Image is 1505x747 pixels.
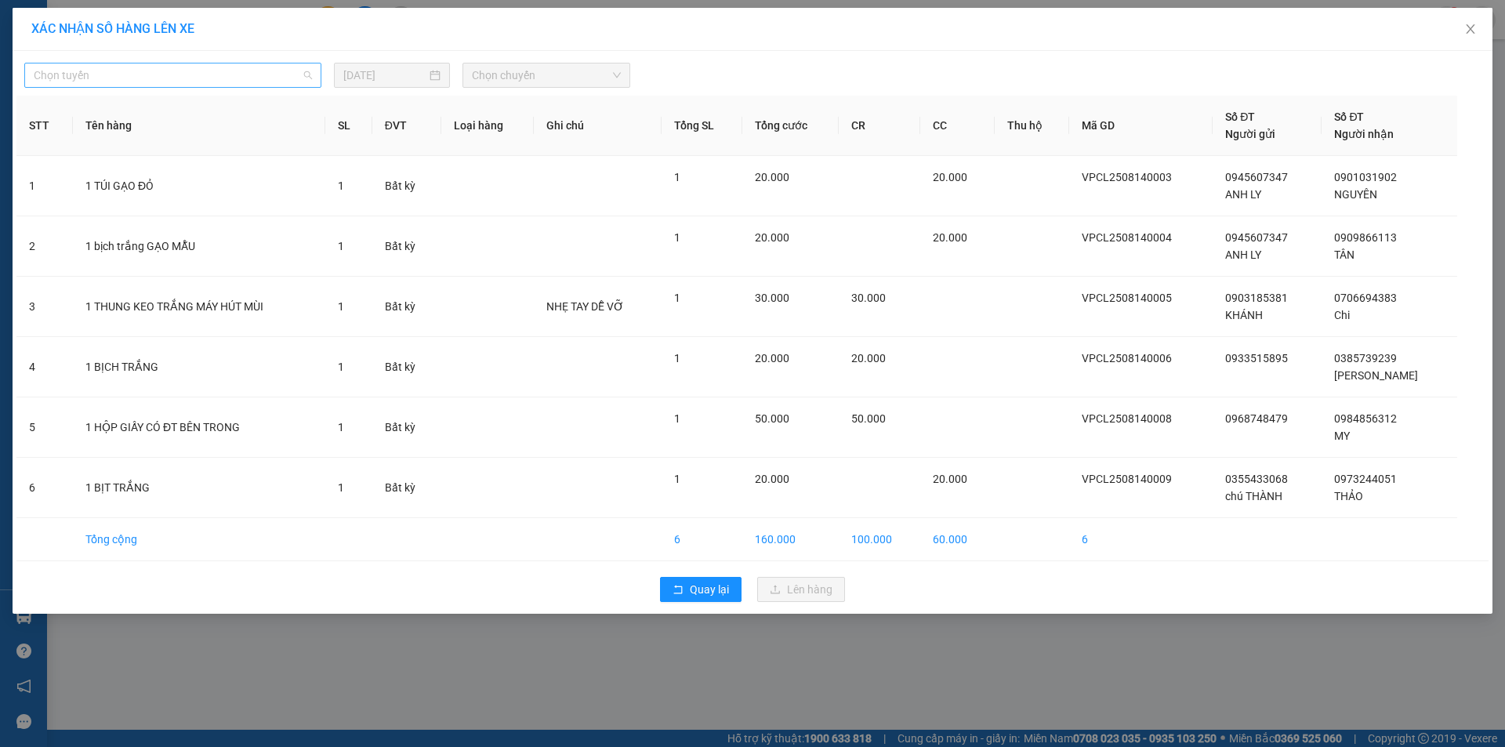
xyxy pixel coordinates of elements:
th: CR [839,96,920,156]
th: Loại hàng [441,96,534,156]
th: STT [16,96,73,156]
th: Tổng SL [662,96,742,156]
th: SL [325,96,372,156]
span: 1 [674,231,680,244]
span: NHẸ TAY DỄ VỠ [546,300,624,313]
span: VPCL2508140006 [1082,352,1172,364]
td: Tổng cộng [73,518,325,561]
td: 60.000 [920,518,994,561]
span: Gửi: [13,15,38,31]
span: 20.000 [755,171,789,183]
button: rollbackQuay lại [660,577,742,602]
span: 0909866113 [1334,231,1397,244]
span: 0968748479 [1225,412,1288,425]
td: 160.000 [742,518,839,561]
span: Quay lại [690,581,729,598]
span: 20.000 [851,352,886,364]
span: 0355433068 [1225,473,1288,485]
span: 20.000 [755,473,789,485]
td: 1 TÚI GẠO ĐỎ [73,156,325,216]
span: 1 [338,300,344,313]
span: 1 [338,179,344,192]
td: Bất kỳ [372,277,441,337]
span: 30.000 [851,292,886,304]
span: TÂN [1334,248,1354,261]
span: 50.000 [851,412,886,425]
span: Người nhận [1334,128,1394,140]
div: VP [GEOGRAPHIC_DATA] [134,13,293,51]
span: 20.000 [755,231,789,244]
input: 14/08/2025 [343,67,426,84]
td: 6 [1069,518,1213,561]
th: Mã GD [1069,96,1213,156]
span: 1 [674,473,680,485]
span: VPCL2508140004 [1082,231,1172,244]
td: 1 THUNG KEO TRẮNG MÁY HÚT MÙI [73,277,325,337]
span: 30.000 [755,292,789,304]
span: 0945607347 [1225,231,1288,244]
td: 1 [16,156,73,216]
td: 100.000 [839,518,920,561]
td: 1 bịch trắng GẠO MẪU [73,216,325,277]
td: 2 [16,216,73,277]
span: rollback [673,584,684,597]
span: 20.000 [933,171,967,183]
span: ANH LY [1225,248,1261,261]
span: 50.000 [755,412,789,425]
span: 1 [674,352,680,364]
div: THẢO [134,51,293,70]
span: 1 [674,412,680,425]
span: Chưa : [132,105,169,121]
td: 1 HỘP GIẤY CÓ ĐT BÊN TRONG [73,397,325,458]
button: uploadLên hàng [757,577,845,602]
td: 3 [16,277,73,337]
td: 6 [662,518,742,561]
span: 1 [674,171,680,183]
button: Close [1449,8,1492,52]
span: 0901031902 [1334,171,1397,183]
span: VPCL2508140005 [1082,292,1172,304]
td: Bất kỳ [372,397,441,458]
span: 0973244051 [1334,473,1397,485]
span: 0385739239 [1334,352,1397,364]
th: CC [920,96,994,156]
span: MY [1334,430,1350,442]
td: 4 [16,337,73,397]
span: 1 [338,361,344,373]
span: 0945607347 [1225,171,1288,183]
span: 20.000 [933,231,967,244]
span: close [1464,23,1477,35]
span: chú THÀNH [1225,490,1282,502]
span: Chọn chuyến [472,63,621,87]
span: 0984856312 [1334,412,1397,425]
span: THẢO [1334,490,1363,502]
span: VPCL2508140009 [1082,473,1172,485]
th: Thu hộ [995,96,1070,156]
th: Tổng cước [742,96,839,156]
td: Bất kỳ [372,458,441,518]
span: KHÁNH [1225,309,1263,321]
div: 0355433068 [13,51,123,73]
div: VP Cai Lậy [13,13,123,32]
div: 20.000 [132,101,295,123]
td: 5 [16,397,73,458]
td: Bất kỳ [372,156,441,216]
span: Số ĐT [1225,111,1255,123]
td: Bất kỳ [372,337,441,397]
span: [PERSON_NAME] [1334,369,1418,382]
span: 20.000 [933,473,967,485]
span: Nhận: [134,15,172,31]
span: Chi [1334,309,1350,321]
span: 1 [338,421,344,433]
th: Ghi chú [534,96,662,156]
span: Chọn tuyến [34,63,312,87]
th: ĐVT [372,96,441,156]
span: 0706694383 [1334,292,1397,304]
span: 20.000 [755,352,789,364]
span: 1 [338,240,344,252]
span: 0903185381 [1225,292,1288,304]
span: NGUYÊN [1334,188,1377,201]
span: Số ĐT [1334,111,1364,123]
span: 1 [674,292,680,304]
div: 0973244051 [134,70,293,92]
